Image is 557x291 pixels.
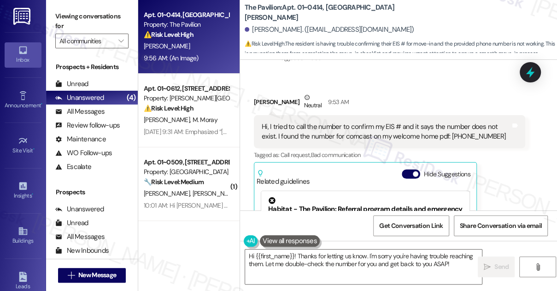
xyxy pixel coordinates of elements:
[484,263,491,271] i: 
[13,8,32,25] img: ResiDesk Logo
[144,84,229,93] div: Apt. 01~0612, [STREET_ADDRESS][PERSON_NAME]
[460,221,542,231] span: Share Conversation via email
[245,3,429,23] b: The Pavilion: Apt. 01~0414, [GEOGRAPHIC_DATA][PERSON_NAME]
[59,34,114,48] input: All communities
[268,197,463,224] div: Habitat - The Pavilion: Referral program details and emergency contact numbers
[55,93,104,103] div: Unanswered
[245,250,482,284] textarea: Hi {{first_name}}! Thanks for letting us know. I'm sorry you're having trouble reaching them. Let...
[478,256,515,277] button: Send
[257,169,310,186] div: Related guidelines
[55,204,104,214] div: Unanswered
[144,42,190,50] span: [PERSON_NAME]
[302,93,323,112] div: Neutral
[144,178,204,186] strong: 🔧 Risk Level: Medium
[144,116,193,124] span: [PERSON_NAME]
[245,39,557,59] span: : The resident is having trouble confirming their EIS # for move-in and the provided phone number...
[454,215,548,236] button: Share Conversation via email
[379,221,443,231] span: Get Conversation Link
[46,187,138,197] div: Prospects
[144,225,229,235] div: Apt. 01~1908, [STREET_ADDRESS][PERSON_NAME]
[55,148,112,158] div: WO Follow-ups
[144,104,193,112] strong: ⚠️ Risk Level: High
[55,246,109,256] div: New Inbounds
[55,121,120,130] div: Review follow-ups
[55,79,88,89] div: Unread
[254,93,525,115] div: [PERSON_NAME]
[144,128,482,136] div: [DATE] 9:31 AM: Emphasized “[PERSON_NAME] ([PERSON_NAME][GEOGRAPHIC_DATA]): Hi [PERSON_NAME], I u...
[78,270,116,280] span: New Message
[124,91,138,105] div: (4)
[311,151,360,159] span: Bad communication
[55,9,129,34] label: Viewing conversations for
[281,151,311,159] span: Call request ,
[144,20,229,29] div: Property: The Pavilion
[55,218,88,228] div: Unread
[55,232,105,242] div: All Messages
[144,54,199,62] div: 9:56 AM: (An Image)
[144,10,229,20] div: Apt. 01~0414, [GEOGRAPHIC_DATA][PERSON_NAME]
[5,133,41,158] a: Site Visit •
[118,37,123,45] i: 
[245,25,414,35] div: [PERSON_NAME]. ([EMAIL_ADDRESS][DOMAIN_NAME])
[68,272,75,279] i: 
[193,189,239,198] span: [PERSON_NAME]
[262,122,510,142] div: Hi, I tried to call the number to confirm my EIS # and it says the number does not exist. I found...
[326,97,349,107] div: 9:53 AM
[144,189,193,198] span: [PERSON_NAME]
[41,101,42,107] span: •
[33,146,35,152] span: •
[254,148,525,162] div: Tagged as:
[245,40,284,47] strong: ⚠️ Risk Level: High
[5,223,41,248] a: Buildings
[144,167,229,177] div: Property: [GEOGRAPHIC_DATA]
[144,30,193,39] strong: ⚠️ Risk Level: High
[494,262,509,272] span: Send
[144,157,229,167] div: Apt. 01~0509, [STREET_ADDRESS][PERSON_NAME]
[193,116,217,124] span: M. Moray
[534,263,541,271] i: 
[5,178,41,203] a: Insights •
[46,62,138,72] div: Prospects + Residents
[32,191,33,198] span: •
[58,268,126,283] button: New Message
[55,134,106,144] div: Maintenance
[5,42,41,67] a: Inbox
[55,162,91,172] div: Escalate
[373,215,449,236] button: Get Conversation Link
[144,93,229,103] div: Property: [PERSON_NAME][GEOGRAPHIC_DATA]
[55,107,105,116] div: All Messages
[424,169,470,179] label: Hide Suggestions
